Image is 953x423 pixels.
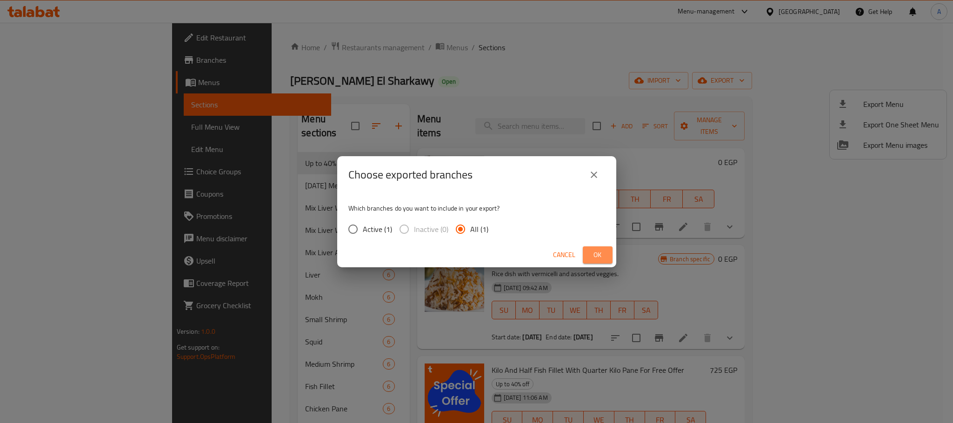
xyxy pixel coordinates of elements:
[583,164,605,186] button: close
[549,246,579,264] button: Cancel
[553,249,575,261] span: Cancel
[590,249,605,261] span: Ok
[414,224,448,235] span: Inactive (0)
[470,224,488,235] span: All (1)
[583,246,613,264] button: Ok
[348,167,473,182] h2: Choose exported branches
[363,224,392,235] span: Active (1)
[348,204,605,213] p: Which branches do you want to include in your export?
